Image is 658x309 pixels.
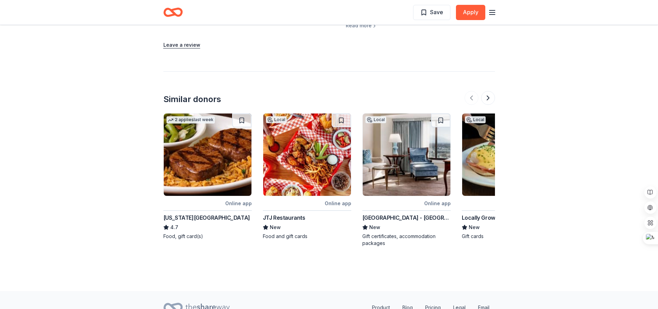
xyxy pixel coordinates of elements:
a: Image for Texas Roadhouse2 applieslast weekOnline app[US_STATE][GEOGRAPHIC_DATA]4.7Food, gift car... [163,113,252,240]
div: Local [266,116,287,123]
button: Save [413,5,450,20]
a: Home [163,4,183,20]
div: 2 applies last week [166,116,215,124]
span: New [270,223,281,231]
div: JTJ Restaurants [263,213,305,222]
span: New [369,223,380,231]
span: Save [430,8,443,17]
div: Locally Grown Restaurants [462,213,532,222]
button: Apply [456,5,485,20]
div: Local [465,116,486,123]
div: Gift certificates, accommodation packages [362,233,451,247]
a: Image for Little America Hotel - Salt LakeLocalOnline app[GEOGRAPHIC_DATA] - [GEOGRAPHIC_DATA]New... [362,113,451,247]
div: [GEOGRAPHIC_DATA] - [GEOGRAPHIC_DATA] [362,213,451,222]
span: New [469,223,480,231]
div: Food and gift cards [263,233,351,240]
div: Online app [225,199,252,208]
div: Online app [424,199,451,208]
img: Image for Locally Grown Restaurants [462,113,550,196]
div: Online app [325,199,351,208]
img: Image for Little America Hotel - Salt Lake [363,113,450,196]
button: Read more [346,21,377,30]
div: Food, gift card(s) [163,233,252,240]
div: Similar donors [163,94,221,105]
button: Leave a review [163,41,200,49]
a: Image for Locally Grown RestaurantsLocalOnline appLocally Grown RestaurantsNewGift cards [462,113,550,240]
div: [US_STATE][GEOGRAPHIC_DATA] [163,213,250,222]
img: Image for Texas Roadhouse [164,113,251,196]
span: 4.7 [170,223,178,231]
img: Image for JTJ Restaurants [263,113,351,196]
a: Image for JTJ RestaurantsLocalOnline appJTJ RestaurantsNewFood and gift cards [263,113,351,240]
div: Gift cards [462,233,550,240]
div: Local [365,116,386,123]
